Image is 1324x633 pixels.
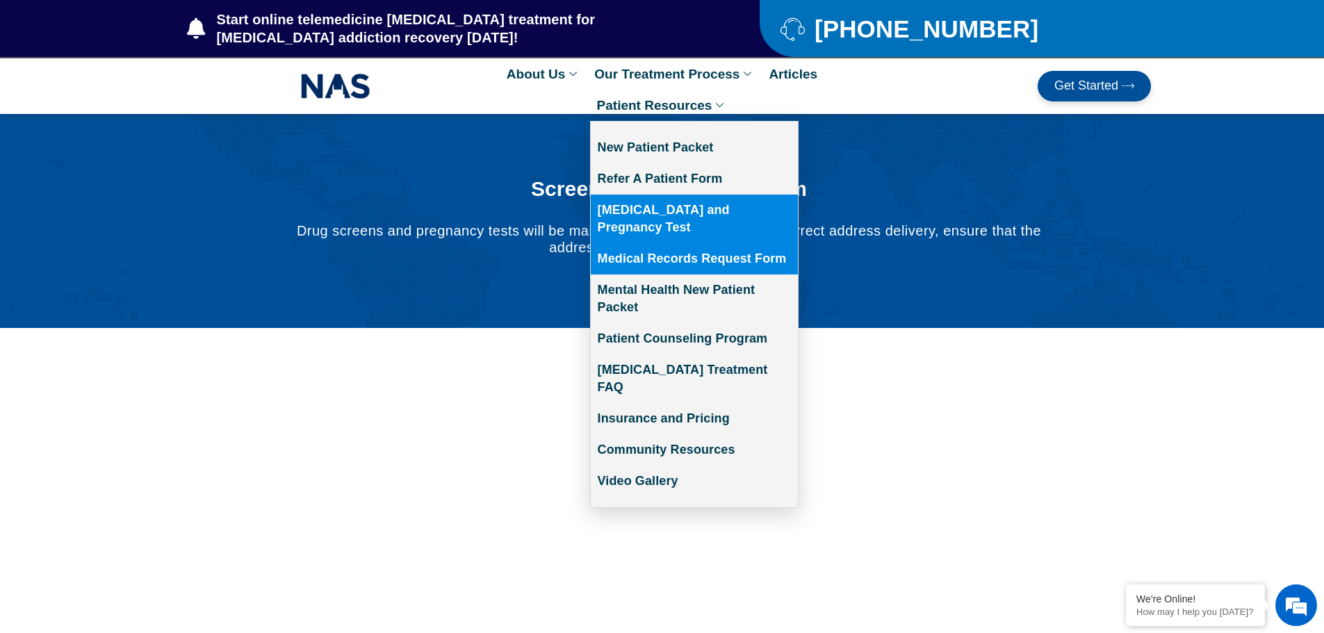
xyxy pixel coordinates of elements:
a: Patient Resources [590,90,735,121]
a: Video Gallery [591,466,798,497]
p: Drug screens and pregnancy tests will be mailed to your home. To avoid incorrect address delivery... [284,222,1053,256]
img: NAS_email_signature-removebg-preview.png [301,70,370,102]
a: Insurance and Pricing [591,403,798,434]
a: [PHONE_NUMBER] [780,17,1116,41]
a: Get Started [1038,71,1151,101]
a: About Us [500,58,587,90]
div: We're Online! [1136,593,1254,605]
a: Our Treatment Process [587,58,762,90]
a: New Patient Packet [591,132,798,163]
a: Start online telemedicine [MEDICAL_DATA] treatment for [MEDICAL_DATA] addiction recovery [DATE]! [187,10,704,47]
p: How may I help you today? [1136,607,1254,617]
a: [MEDICAL_DATA] and Pregnancy Test [591,195,798,243]
a: [MEDICAL_DATA] Treatment FAQ [591,354,798,403]
a: Medical Records Request Form [591,243,798,274]
span: [PHONE_NUMBER] [811,20,1038,38]
span: Get Started [1054,79,1118,93]
span: Start online telemedicine [MEDICAL_DATA] treatment for [MEDICAL_DATA] addiction recovery [DATE]! [213,10,705,47]
a: Refer A Patient Form [591,163,798,195]
a: Articles [762,58,824,90]
a: Patient Counseling Program [591,323,798,354]
a: Mental Health New Patient Packet [591,274,798,323]
a: Community Resources [591,434,798,466]
h1: Screen Tests Request Form [284,176,1053,202]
